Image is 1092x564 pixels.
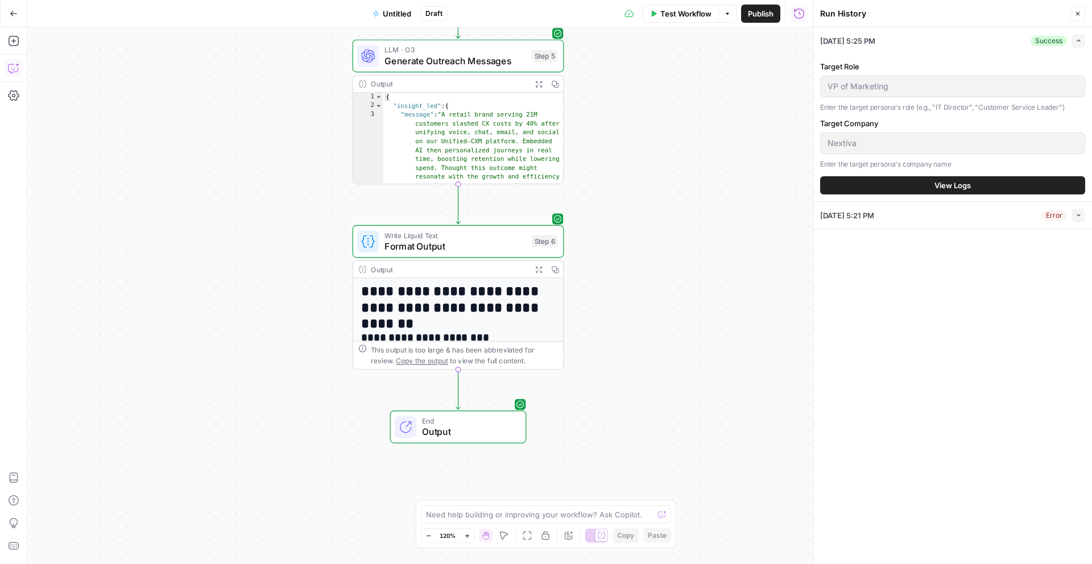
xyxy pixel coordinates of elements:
div: Step 6 [532,235,558,248]
span: Toggle code folding, rows 2 through 5 [375,102,382,111]
span: Untitled [383,8,411,19]
div: This output is too large & has been abbreviated for review. to view the full content. [371,345,558,366]
span: Output [422,425,515,438]
g: Edge from step_6 to end [456,370,460,409]
button: Paste [643,528,671,543]
div: Output [371,78,526,89]
div: Output [371,264,526,275]
label: Target Role [820,61,1085,72]
span: Paste [648,530,667,541]
span: Publish [748,8,773,19]
div: 1 [353,93,383,102]
span: [DATE] 5:25 PM [820,35,875,47]
p: Enter the target persona's role (e.g., "IT Director", "Customer Service Leader") [820,102,1085,113]
span: [DATE] 5:21 PM [820,210,874,221]
span: Copy the output [396,356,448,364]
span: Generate Outreach Messages [384,54,526,68]
div: EndOutput [353,410,564,443]
button: Test Workflow [643,5,718,23]
div: Step 5 [532,50,558,63]
button: View Logs [820,176,1085,194]
div: Success [1031,36,1067,46]
input: e.g., IT Director [828,81,1078,92]
button: Copy [613,528,639,543]
div: LLM · O3Generate Outreach MessagesStep 5Output{ "insight_led":{ "message":"A retail brand serving... [353,40,564,184]
span: End [422,415,515,426]
span: Copy [617,530,634,541]
span: Draft [425,9,442,19]
div: 3 [353,110,383,217]
div: 2 [353,102,383,111]
label: Target Company [820,118,1085,129]
span: Write Liquid Text [384,230,526,240]
div: Error [1041,210,1067,221]
span: View Logs [934,180,971,191]
g: Edge from step_5 to step_6 [456,184,460,224]
input: e.g., Acme Corp [828,138,1078,149]
button: Untitled [366,5,418,23]
p: Enter the target persona's company name [820,159,1085,170]
span: Format Output [384,239,526,253]
button: Publish [741,5,780,23]
span: Test Workflow [660,8,712,19]
span: Toggle code folding, rows 1 through 14 [375,93,382,102]
span: LLM · O3 [384,44,526,55]
span: 120% [440,531,456,540]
